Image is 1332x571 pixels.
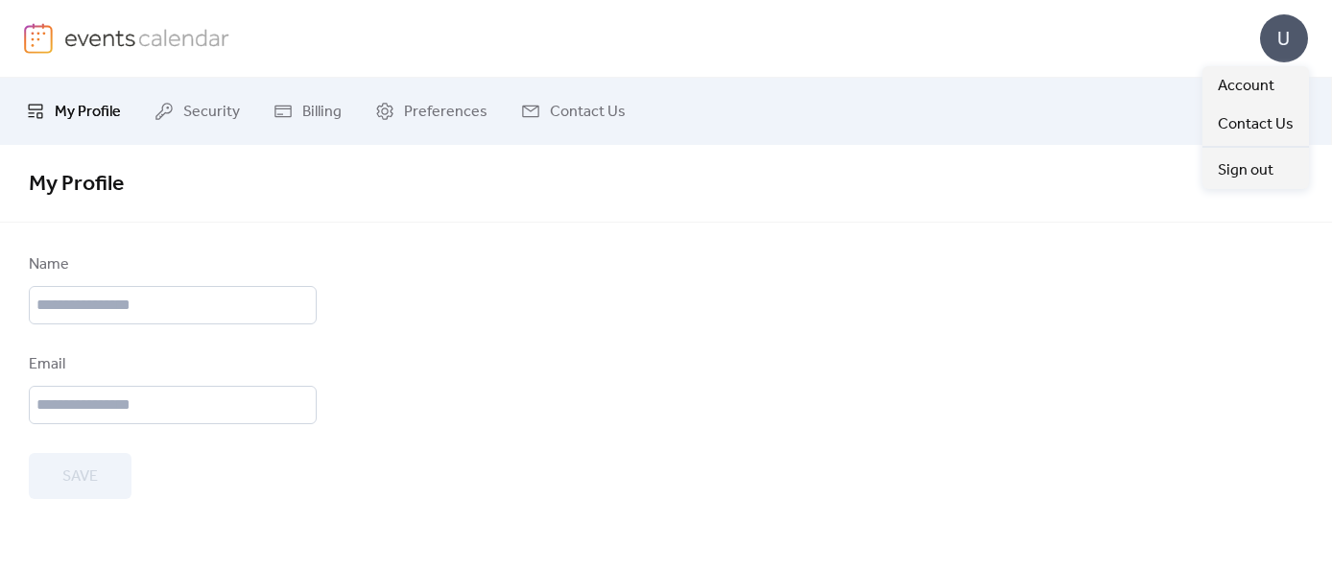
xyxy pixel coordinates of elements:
img: logo-type [64,23,230,52]
span: Billing [302,101,342,124]
span: Preferences [404,101,488,124]
a: Account [1202,66,1309,105]
div: Email [29,353,313,376]
a: My Profile [12,85,135,137]
a: Billing [259,85,356,137]
a: Security [140,85,254,137]
div: U [1260,14,1308,62]
span: Contact Us [550,101,626,124]
span: Security [183,101,240,124]
span: Account [1218,75,1274,98]
span: Contact Us [1218,113,1294,136]
a: Preferences [361,85,502,137]
span: My Profile [55,101,121,124]
img: logo [24,23,53,54]
a: Contact Us [1202,105,1309,143]
span: Sign out [1218,159,1273,182]
span: My Profile [29,163,124,205]
div: Name [29,253,313,276]
a: Contact Us [507,85,640,137]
